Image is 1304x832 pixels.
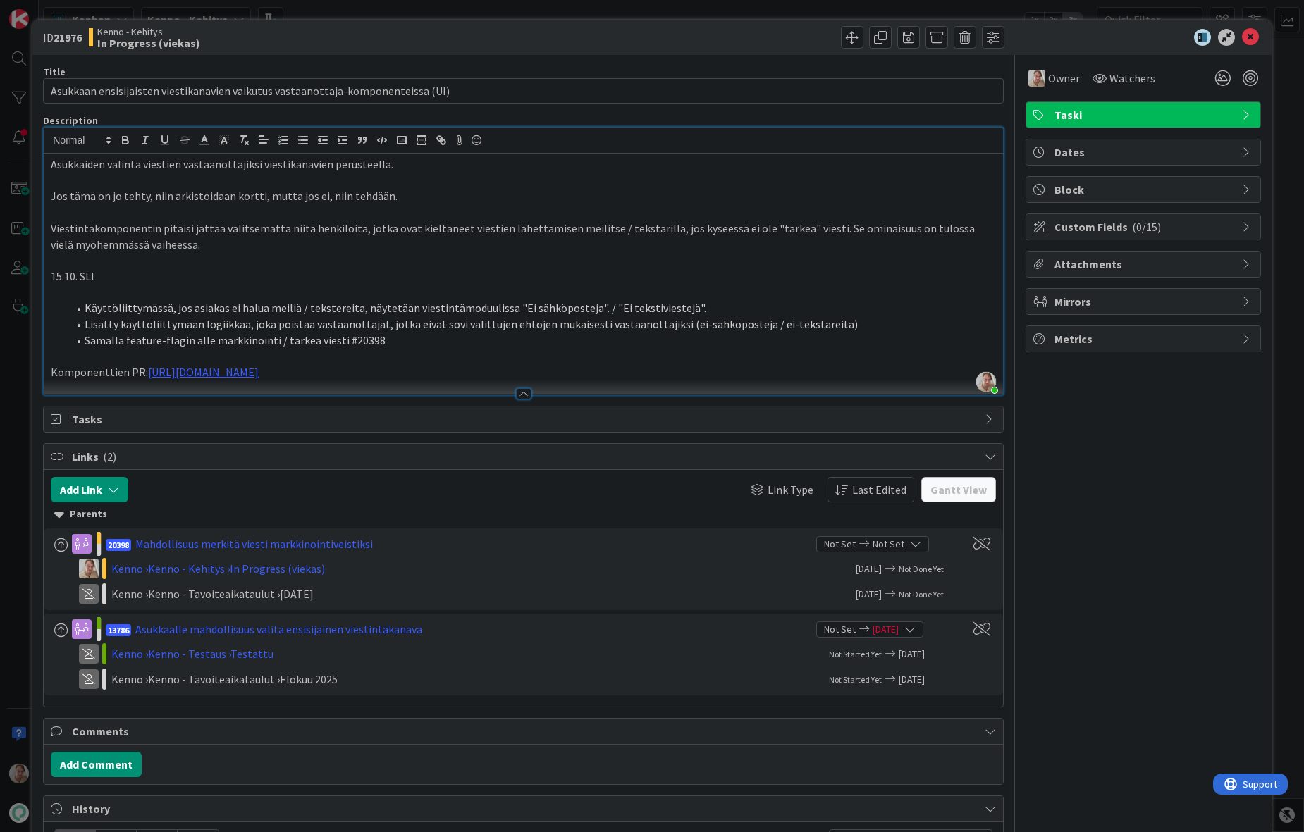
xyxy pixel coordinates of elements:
[72,800,978,817] span: History
[1048,70,1080,87] span: Owner
[54,30,82,44] b: 21976
[43,78,1004,104] input: type card name here...
[1028,70,1045,87] img: SL
[899,564,944,574] span: Not Done Yet
[51,752,142,777] button: Add Comment
[1054,256,1235,273] span: Attachments
[829,649,882,659] span: Not Started Yet
[976,372,996,392] img: CcPpQQUoBtK3h3hTblgme1HbhBOhloSO.jpg
[111,560,478,577] div: Kenno › Kenno - Kehitys › In Progress (viekas)
[852,481,906,498] span: Last Edited
[111,585,478,602] div: Kenno › Kenno - Tavoiteaikataulut › [DATE]
[1132,220,1161,234] span: ( 0/15 )
[43,66,66,78] label: Title
[1054,181,1235,198] span: Block
[79,559,99,578] img: SL
[828,477,914,502] button: Last Edited
[135,535,373,552] div: Mahdollisuus merkitä viesti markkinointiveistiksi
[820,587,882,602] span: [DATE]
[97,26,200,37] span: Kenno - Kehitys
[829,674,882,685] span: Not Started Yet
[111,645,478,662] div: Kenno › Kenno - Testaus › Testattu
[768,481,813,498] span: Link Type
[72,723,978,740] span: Comments
[899,647,961,662] span: [DATE]
[921,477,996,502] button: Gantt View
[899,672,961,687] span: [DATE]
[72,448,978,465] span: Links
[820,561,882,576] span: [DATE]
[51,188,996,204] p: Jos tämä on jo tehty, niin arkistoidaan kortti, mutta jos ei, niin tehdään.
[899,589,944,600] span: Not Done Yet
[106,539,131,551] span: 20398
[824,622,856,637] span: Not Set
[1054,106,1235,123] span: Taski
[30,2,64,19] span: Support
[1054,218,1235,235] span: Custom Fields
[54,507,992,522] div: Parents
[68,333,996,349] li: Samalla feature-flägin alle markkinointi / tärkeä viesti #20398
[51,221,996,252] p: Viestintäkomponentin pitäisi jättää valitsematta niitä henkilöitä, jotka ovat kieltäneet viestien...
[51,477,128,502] button: Add Link
[68,300,996,316] li: Käyttöliittymässä, jos asiakas ei halua meiliä / tekstereita, näytetään viestintämoduulissa "Ei s...
[873,537,904,552] span: Not Set
[68,316,996,333] li: Lisätty käyttöliittymään logiikkaa, joka poistaa vastaanottajat, jotka eivät sovi valittujen ehto...
[1054,144,1235,161] span: Dates
[51,268,996,285] p: 15.10. SLI
[873,622,899,637] span: [DATE]
[1109,70,1155,87] span: Watchers
[1054,330,1235,347] span: Metrics
[111,671,478,688] div: Kenno › Kenno - Tavoiteaikataulut › Elokuu 2025
[43,29,82,46] span: ID
[1054,293,1235,310] span: Mirrors
[51,364,996,380] p: Komponenttien PR:
[106,624,131,636] span: 13786
[51,156,996,173] p: Asukkaiden valinta viestien vastaanottajiksi viestikanavien perusteella.
[43,114,98,127] span: Description
[97,37,200,49] b: In Progress (viekas)
[103,449,116,464] span: ( 2 )
[72,411,978,428] span: Tasks
[824,537,856,552] span: Not Set
[135,621,422,638] div: Asukkaalle mahdollisuus valita ensisijainen viestintäkanava
[148,365,259,379] a: [URL][DOMAIN_NAME]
